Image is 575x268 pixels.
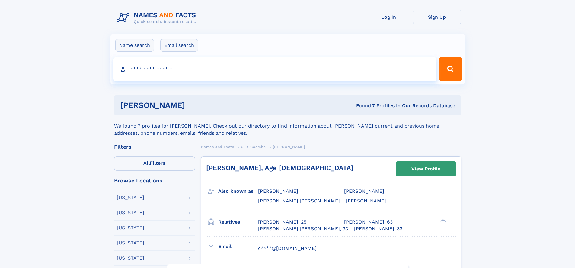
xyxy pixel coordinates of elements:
[273,145,305,149] span: [PERSON_NAME]
[344,219,393,225] a: [PERSON_NAME], 63
[143,160,150,166] span: All
[241,143,244,150] a: C
[258,219,306,225] a: [PERSON_NAME], 25
[258,188,298,194] span: [PERSON_NAME]
[258,225,348,232] a: [PERSON_NAME] [PERSON_NAME], 33
[439,218,446,222] div: ❯
[117,256,144,260] div: [US_STATE]
[114,144,195,150] div: Filters
[218,241,258,252] h3: Email
[396,162,456,176] a: View Profile
[258,198,340,204] span: [PERSON_NAME] [PERSON_NAME]
[201,143,234,150] a: Names and Facts
[117,210,144,215] div: [US_STATE]
[113,57,437,81] input: search input
[270,102,455,109] div: Found 7 Profiles In Our Records Database
[413,10,461,24] a: Sign Up
[365,10,413,24] a: Log In
[114,115,461,137] div: We found 7 profiles for [PERSON_NAME]. Check out our directory to find information about [PERSON_...
[354,225,402,232] a: [PERSON_NAME], 33
[218,186,258,196] h3: Also known as
[117,225,144,230] div: [US_STATE]
[160,39,198,52] label: Email search
[250,143,266,150] a: Coombe
[114,156,195,171] label: Filters
[120,102,271,109] h1: [PERSON_NAME]
[117,241,144,245] div: [US_STATE]
[346,198,386,204] span: [PERSON_NAME]
[344,188,384,194] span: [PERSON_NAME]
[218,217,258,227] h3: Relatives
[114,178,195,183] div: Browse Locations
[439,57,462,81] button: Search Button
[114,10,201,26] img: Logo Names and Facts
[411,162,440,176] div: View Profile
[115,39,154,52] label: Name search
[241,145,244,149] span: C
[117,195,144,200] div: [US_STATE]
[206,164,353,172] a: [PERSON_NAME], Age [DEMOGRAPHIC_DATA]
[250,145,266,149] span: Coombe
